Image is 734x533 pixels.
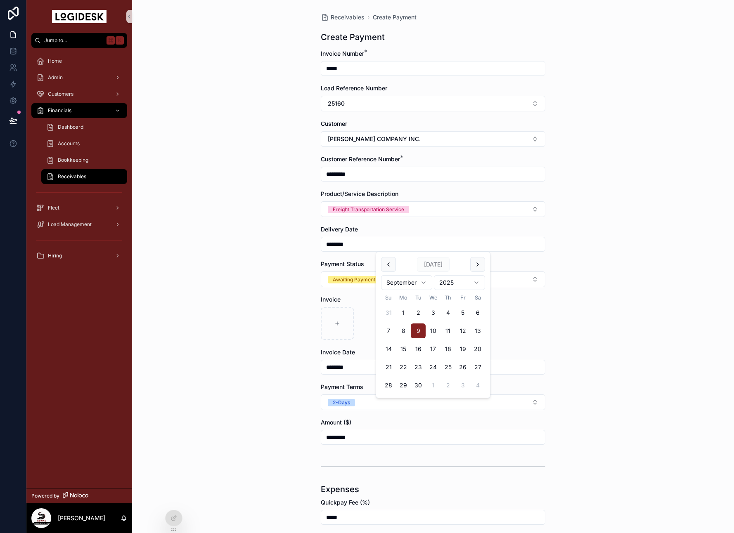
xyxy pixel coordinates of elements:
[328,99,345,108] span: 25160
[31,103,127,118] a: Financials
[58,140,80,147] span: Accounts
[455,360,470,375] button: Friday, September 26th, 2025
[48,91,73,97] span: Customers
[58,157,88,163] span: Bookkeeping
[321,201,545,217] button: Select Button
[31,200,127,215] a: Fleet
[470,293,485,302] th: Saturday
[48,107,71,114] span: Financials
[321,31,385,43] h1: Create Payment
[41,136,127,151] a: Accounts
[470,378,485,393] button: Saturday, October 4th, 2025
[321,226,358,233] span: Delivery Date
[48,252,62,259] span: Hiring
[455,378,470,393] button: Friday, October 3rd, 2025
[328,135,421,143] span: [PERSON_NAME] COMPANY INC.
[321,271,545,287] button: Select Button
[411,305,426,320] button: Tuesday, September 2nd, 2025
[426,323,440,338] button: Wednesday, September 10th, 2025
[41,169,127,184] a: Receivables
[321,419,351,426] span: Amount ($)
[411,378,426,393] button: Tuesday, September 30th, 2025
[321,131,545,147] button: Select Button
[321,120,347,127] span: Customer
[31,493,59,499] span: Powered by
[426,305,440,320] button: Wednesday, September 3rd, 2025
[31,54,127,68] a: Home
[321,383,363,390] span: Payment Terms
[470,360,485,375] button: Saturday, September 27th, 2025
[455,342,470,356] button: Friday, September 19th, 2025
[381,360,396,375] button: Sunday, September 21st, 2025
[31,87,127,101] a: Customers
[381,293,485,393] table: September 2025
[426,342,440,356] button: Wednesday, September 17th, 2025
[411,360,426,375] button: Tuesday, September 23rd, 2025
[31,248,127,263] a: Hiring
[426,378,440,393] button: Wednesday, October 1st, 2025
[381,293,396,302] th: Sunday
[440,360,455,375] button: Thursday, September 25th, 2025
[321,50,364,57] span: Invoice Number
[455,293,470,302] th: Friday
[58,514,105,522] p: [PERSON_NAME]
[116,37,123,44] span: K
[52,10,107,23] img: App logo
[48,205,59,211] span: Fleet
[396,378,411,393] button: Monday, September 29th, 2025
[455,323,470,338] button: Friday, September 12th, 2025
[440,323,455,338] button: Thursday, September 11th, 2025
[396,342,411,356] button: Monday, September 15th, 2025
[321,483,359,495] h1: Expenses
[321,394,545,410] button: Select Button
[381,323,396,338] button: Sunday, September 7th, 2025
[440,342,455,356] button: Thursday, September 18th, 2025
[31,217,127,232] a: Load Management
[48,58,62,64] span: Home
[321,96,545,111] button: Select Button
[321,296,341,303] span: Invoice
[31,70,127,85] a: Admin
[331,13,365,21] span: Receivables
[411,293,426,302] th: Tuesday
[470,305,485,320] button: Saturday, September 6th, 2025
[396,323,411,338] button: Monday, September 8th, 2025
[455,305,470,320] button: Friday, September 5th, 2025
[381,342,396,356] button: Sunday, September 14th, 2025
[321,190,398,197] span: Product/Service Description
[396,293,411,302] th: Monday
[44,37,103,44] span: Jump to...
[321,13,365,21] a: Receivables
[321,85,387,92] span: Load Reference Number
[333,399,350,406] div: 2-Days
[321,156,400,163] span: Customer Reference Number
[321,499,370,506] span: Quickpay Fee (%)
[381,305,396,320] button: Sunday, August 31st, 2025
[470,323,485,338] button: Saturday, September 13th, 2025
[333,206,404,213] div: Freight Transportation Service
[321,349,355,356] span: Invoice Date
[58,124,83,130] span: Dashboard
[26,488,132,503] a: Powered by
[26,48,132,274] div: scrollable content
[41,120,127,134] a: Dashboard
[440,378,455,393] button: Thursday, October 2nd, 2025
[396,305,411,320] button: Monday, September 1st, 2025
[321,260,364,267] span: Payment Status
[373,13,417,21] a: Create Payment
[426,360,440,375] button: Wednesday, September 24th, 2025
[396,360,411,375] button: Monday, September 22nd, 2025
[41,153,127,167] a: Bookkeeping
[426,293,440,302] th: Wednesday
[411,323,426,338] button: Today, Tuesday, September 9th, 2025, selected
[328,205,409,213] button: Unselect FREIGHT_TRANSPORTATION_SERVICE
[31,33,127,48] button: Jump to...K
[440,293,455,302] th: Thursday
[48,74,63,81] span: Admin
[333,276,375,283] div: Awaiting Payment
[411,342,426,356] button: Tuesday, September 16th, 2025
[381,378,396,393] button: Sunday, September 28th, 2025
[58,173,86,180] span: Receivables
[48,221,92,228] span: Load Management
